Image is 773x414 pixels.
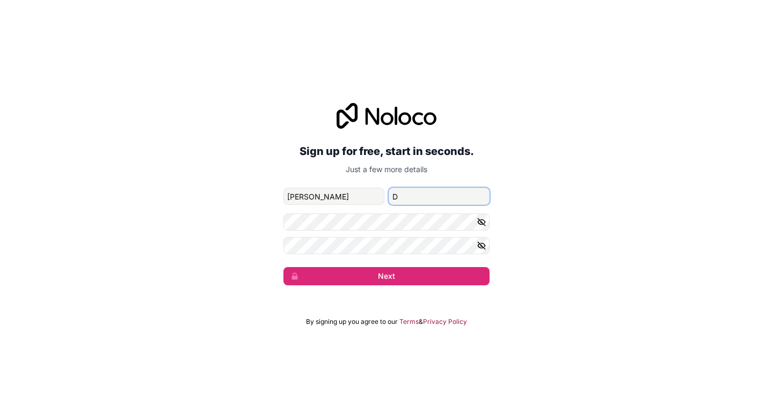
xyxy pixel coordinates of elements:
input: family-name [389,188,490,205]
button: Next [283,267,490,285]
h2: Sign up for free, start in seconds. [283,142,490,161]
a: Privacy Policy [423,317,467,326]
span: By signing up you agree to our [306,317,398,326]
input: Confirm password [283,237,490,254]
a: Terms [399,317,419,326]
input: given-name [283,188,384,205]
input: Password [283,213,490,231]
p: Just a few more details [283,164,490,175]
span: & [419,317,423,326]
